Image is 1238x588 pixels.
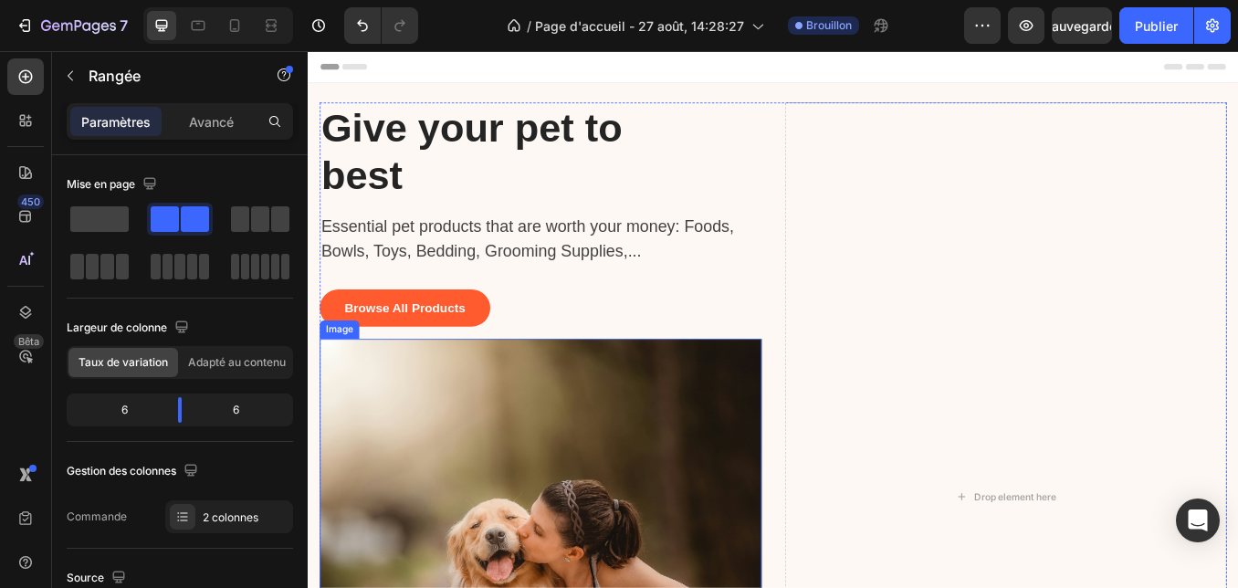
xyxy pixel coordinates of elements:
font: Publier [1135,18,1178,34]
div: Annuler/Rétablir [344,7,418,44]
font: Brouillon [806,18,852,32]
font: Mise en page [67,177,135,191]
p: Rangée [89,65,244,87]
font: Commande [67,509,127,523]
font: 450 [21,195,40,208]
div: Ouvrir Intercom Messenger [1176,499,1220,542]
button: Sauvegarder [1052,7,1112,44]
font: Paramètres [81,114,151,130]
font: 6 [233,403,239,416]
button: Publier [1119,7,1193,44]
font: 6 [121,403,128,416]
iframe: Zone de conception [308,51,1238,588]
font: Largeur de colonne [67,320,167,334]
button: 7 [7,7,136,44]
font: Bêta [18,335,39,348]
font: Gestion des colonnes [67,464,176,478]
font: / [527,18,531,34]
font: Taux de variation [79,355,168,369]
font: 7 [120,16,128,35]
div: Drop element here [784,518,881,532]
font: Source [67,571,104,584]
font: Page d'accueil - 27 août, 14:28:27 [535,18,744,34]
font: Rangée [89,67,141,85]
font: Adapté au contenu [188,355,286,369]
font: Avancé [189,114,234,130]
font: 2 colonnes [203,510,258,524]
font: Sauvegarder [1044,18,1121,34]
